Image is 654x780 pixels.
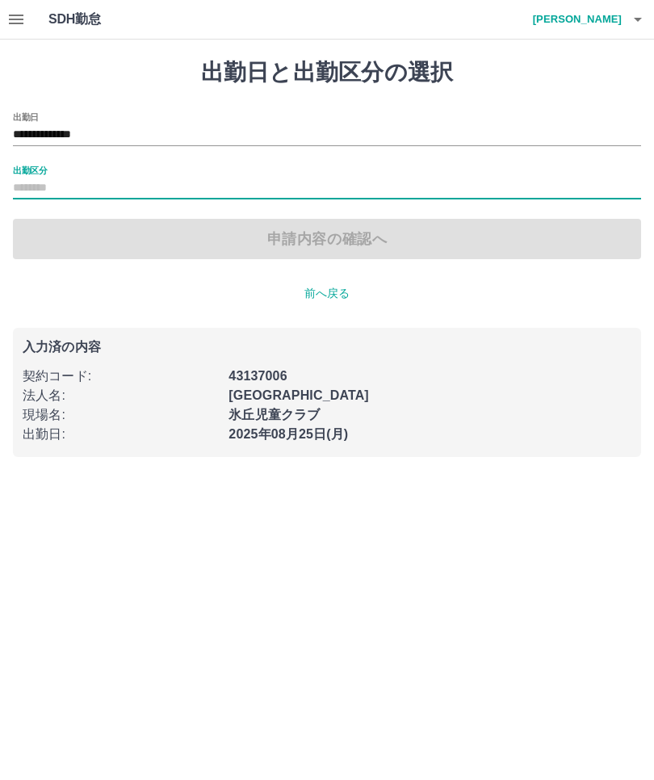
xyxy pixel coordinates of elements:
[23,405,219,425] p: 現場名 :
[23,367,219,386] p: 契約コード :
[228,388,369,402] b: [GEOGRAPHIC_DATA]
[228,408,320,421] b: 氷丘児童クラブ
[13,59,641,86] h1: 出勤日と出勤区分の選択
[13,164,47,176] label: 出勤区分
[228,427,348,441] b: 2025年08月25日(月)
[23,386,219,405] p: 法人名 :
[13,285,641,302] p: 前へ戻る
[23,341,631,354] p: 入力済の内容
[228,369,287,383] b: 43137006
[13,111,39,123] label: 出勤日
[23,425,219,444] p: 出勤日 :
